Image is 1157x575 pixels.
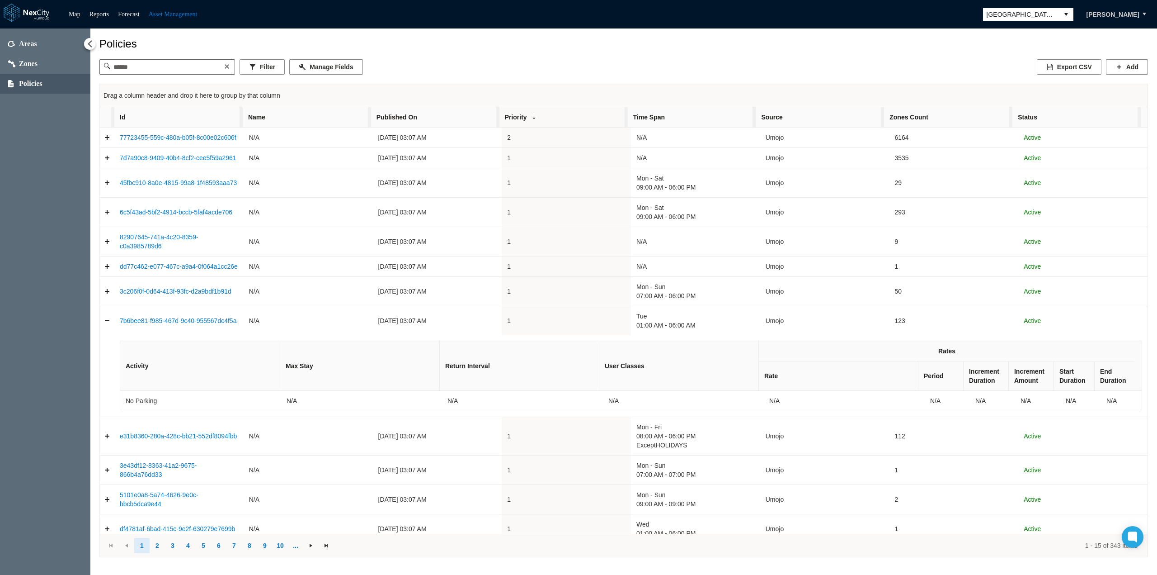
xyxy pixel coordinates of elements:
[1057,62,1092,71] span: Export CSV
[764,371,778,380] span: Rate
[120,525,235,532] a: df4781af-6bad-415c-9e2f-630279e7699b
[373,485,502,514] td: [DATE] 03:07 AM
[889,128,1019,148] td: 6164
[631,128,760,148] td: N/A
[1024,238,1041,245] span: Active
[100,461,114,479] a: Expand detail row
[1024,154,1041,162] span: Active
[636,282,755,291] span: Mon - Sun
[100,282,114,300] a: Expand detail row
[889,113,928,122] span: Zones Count
[244,277,373,306] td: N/A
[19,39,37,48] span: Areas
[100,128,114,147] a: Expand detail row
[248,113,265,122] span: Name
[373,306,502,335] td: [DATE] 03:07 AM
[373,277,502,306] td: [DATE] 03:07 AM
[281,391,442,411] td: N/A
[120,491,198,508] a: 5101e0a8-5a74-4626-9e0c-bbcb5dca9e44
[373,148,502,168] td: [DATE] 03:07 AM
[760,485,889,514] td: Umojo
[1015,391,1060,411] td: N/A
[286,361,313,371] span: Max Stay
[764,391,925,411] td: N/A
[242,538,257,553] a: undefined 8
[760,198,889,227] td: Umojo
[289,59,362,75] button: Manage Fields
[180,538,196,553] a: undefined 4
[1100,367,1129,385] span: End Duration
[760,257,889,277] td: Umojo
[760,227,889,257] td: Umojo
[760,148,889,168] td: Umojo
[889,198,1019,227] td: 293
[502,485,631,514] td: 1
[19,59,38,68] span: Zones
[889,306,1019,335] td: 123
[120,134,236,141] a: 77723455-559c-480a-b05f-8c00e02c606f
[8,80,14,87] img: policies.svg
[8,41,15,47] img: areas.svg
[969,367,1003,385] span: Increment Duration
[987,10,1055,19] span: [GEOGRAPHIC_DATA][PERSON_NAME]
[1126,62,1138,71] span: Add
[8,60,15,67] img: zones.svg
[636,203,755,212] span: Mon - Sat
[889,148,1019,168] td: 3535
[631,148,760,168] td: N/A
[889,417,1019,456] td: 112
[244,306,373,335] td: N/A
[636,423,755,432] span: Mon - Fri
[631,227,760,257] td: N/A
[1060,391,1101,411] td: N/A
[502,306,631,335] td: 1
[1059,367,1089,385] span: Start Duration
[1024,496,1041,503] span: Active
[889,277,1019,306] td: 50
[100,427,114,445] a: Expand detail row
[761,113,782,122] span: Source
[120,263,238,270] a: dd77c462-e077-467c-a9a4-0f064a1cc26e
[631,257,760,277] td: N/A
[605,361,644,371] span: User Classes
[925,391,970,411] td: N/A
[760,456,889,485] td: Umojo
[373,456,502,485] td: [DATE] 03:07 AM
[1037,59,1101,75] button: Export CSV
[445,361,490,371] span: Return Interval
[938,347,955,356] span: Rates
[240,59,285,75] button: Filter
[303,538,319,553] a: Go to the next page
[100,233,114,251] a: Expand detail row
[373,514,502,544] td: [DATE] 03:07 AM
[502,198,631,227] td: 1
[1086,10,1139,19] span: [PERSON_NAME]
[502,417,631,456] td: 1
[1024,317,1041,324] span: Active
[244,168,373,198] td: N/A
[1024,525,1041,532] span: Active
[1024,466,1041,474] span: Active
[69,11,80,18] a: Map
[120,317,236,324] a: 7b6bee81-f985-467d-9c40-955567dc4f5a
[636,529,755,538] span: 01:00 AM - 06:00 PM
[889,456,1019,485] td: 1
[126,361,149,371] span: Activity
[89,11,109,18] a: Reports
[603,391,764,411] td: N/A
[373,227,502,257] td: [DATE] 03:07 AM
[319,538,334,553] a: Go to the last page
[505,113,527,122] span: Priority
[100,174,114,192] a: Expand detail row
[1077,7,1149,22] button: [PERSON_NAME]
[760,128,889,148] td: Umojo
[636,432,755,441] span: 08:00 AM - 06:00 PM
[257,538,273,553] a: undefined 9
[244,417,373,456] td: N/A
[760,277,889,306] td: Umojo
[373,198,502,227] td: [DATE] 03:07 AM
[636,490,755,499] span: Mon - Sun
[636,183,755,192] span: 09:00 AM - 06:00 PM
[633,113,665,122] span: Time Span
[244,128,373,148] td: N/A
